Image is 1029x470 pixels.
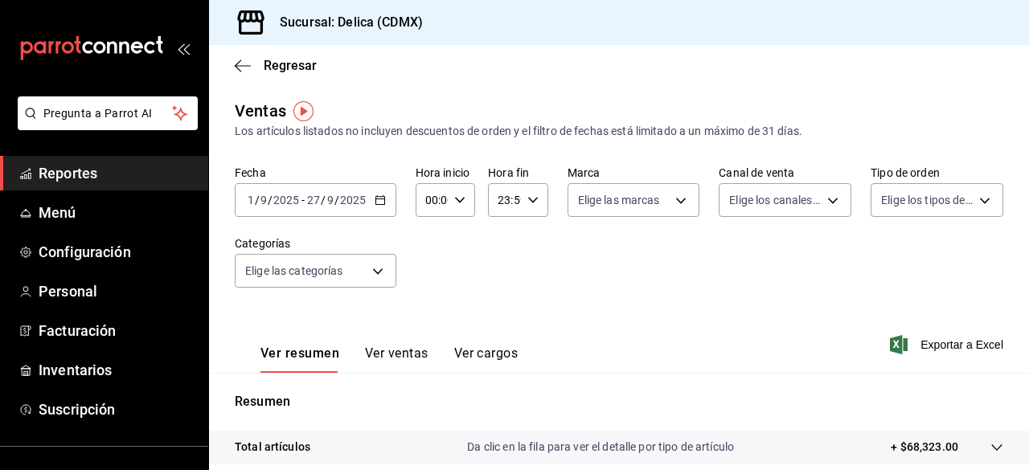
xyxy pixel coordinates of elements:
[306,194,321,206] input: --
[235,99,286,123] div: Ventas
[719,167,851,178] label: Canal de venta
[39,359,195,381] span: Inventarios
[467,439,734,456] p: Da clic en la fila para ver el detalle por tipo de artículo
[871,167,1003,178] label: Tipo de orden
[321,194,326,206] span: /
[177,42,190,55] button: open_drawer_menu
[235,123,1003,140] div: Los artículos listados no incluyen descuentos de orden y el filtro de fechas está limitado a un m...
[267,13,423,32] h3: Sucursal: Delica (CDMX)
[293,101,314,121] img: Tooltip marker
[39,320,195,341] span: Facturación
[235,439,310,456] p: Total artículos
[488,167,547,178] label: Hora fin
[578,192,660,208] span: Elige las marcas
[39,162,195,184] span: Reportes
[301,194,305,206] span: -
[729,192,822,208] span: Elige los canales de venta
[260,345,518,373] div: navigation tabs
[235,238,396,249] label: Categorías
[39,398,195,420] span: Suscripción
[334,194,339,206] span: /
[39,241,195,263] span: Configuración
[260,194,268,206] input: --
[273,194,300,206] input: ----
[893,335,1003,354] button: Exportar a Excel
[416,167,475,178] label: Hora inicio
[39,202,195,223] span: Menú
[11,116,198,133] a: Pregunta a Parrot AI
[235,58,317,73] button: Regresar
[568,167,700,178] label: Marca
[339,194,367,206] input: ----
[881,192,974,208] span: Elige los tipos de orden
[235,167,396,178] label: Fecha
[260,345,339,373] button: Ver resumen
[268,194,273,206] span: /
[245,263,343,279] span: Elige las categorías
[264,58,317,73] span: Regresar
[255,194,260,206] span: /
[18,96,198,130] button: Pregunta a Parrot AI
[43,105,173,122] span: Pregunta a Parrot AI
[891,439,958,456] p: + $68,323.00
[39,280,195,302] span: Personal
[235,392,1003,411] p: Resumen
[365,345,428,373] button: Ver ventas
[454,345,519,373] button: Ver cargos
[247,194,255,206] input: --
[326,194,334,206] input: --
